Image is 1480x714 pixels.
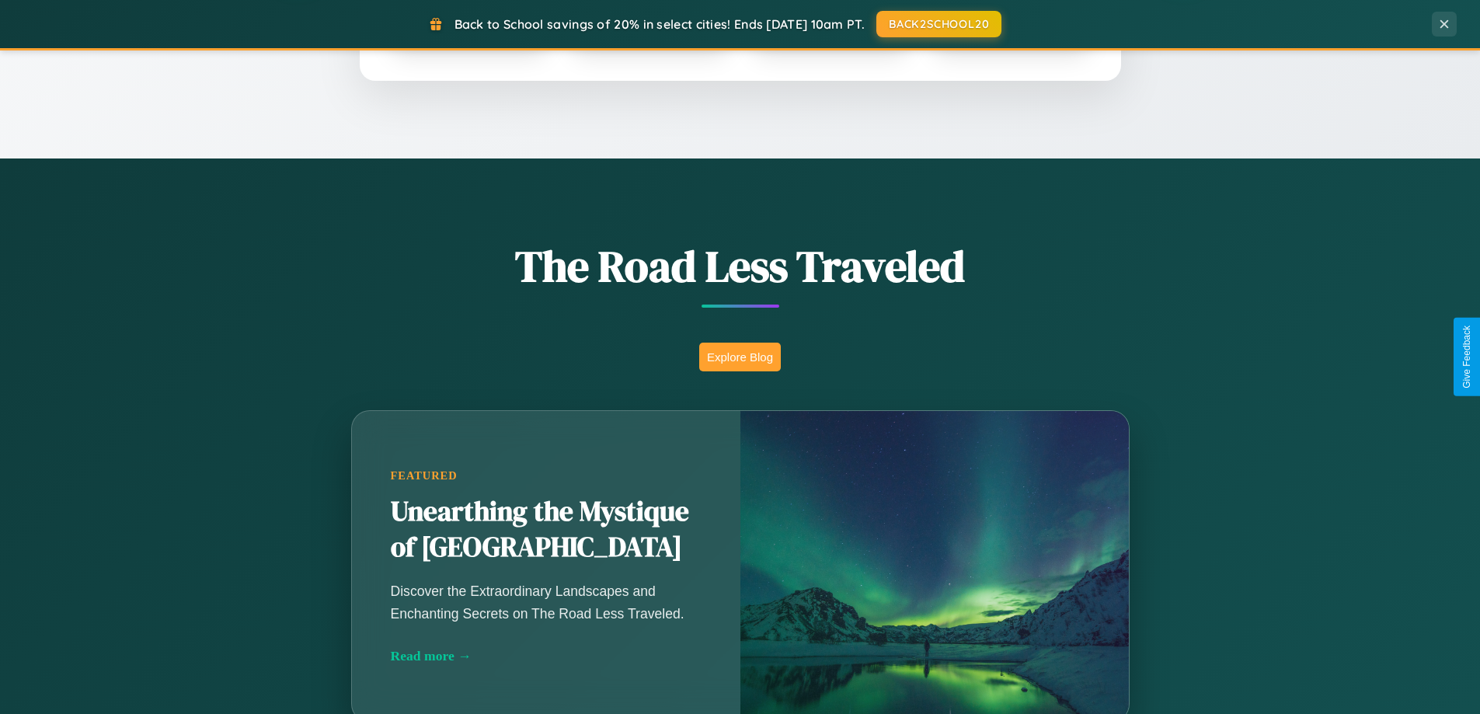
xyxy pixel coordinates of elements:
[274,236,1207,296] h1: The Road Less Traveled
[876,11,1001,37] button: BACK2SCHOOL20
[699,343,781,371] button: Explore Blog
[454,16,865,32] span: Back to School savings of 20% in select cities! Ends [DATE] 10am PT.
[1461,326,1472,388] div: Give Feedback
[391,580,702,624] p: Discover the Extraordinary Landscapes and Enchanting Secrets on The Road Less Traveled.
[391,494,702,566] h2: Unearthing the Mystique of [GEOGRAPHIC_DATA]
[391,648,702,664] div: Read more →
[391,469,702,482] div: Featured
